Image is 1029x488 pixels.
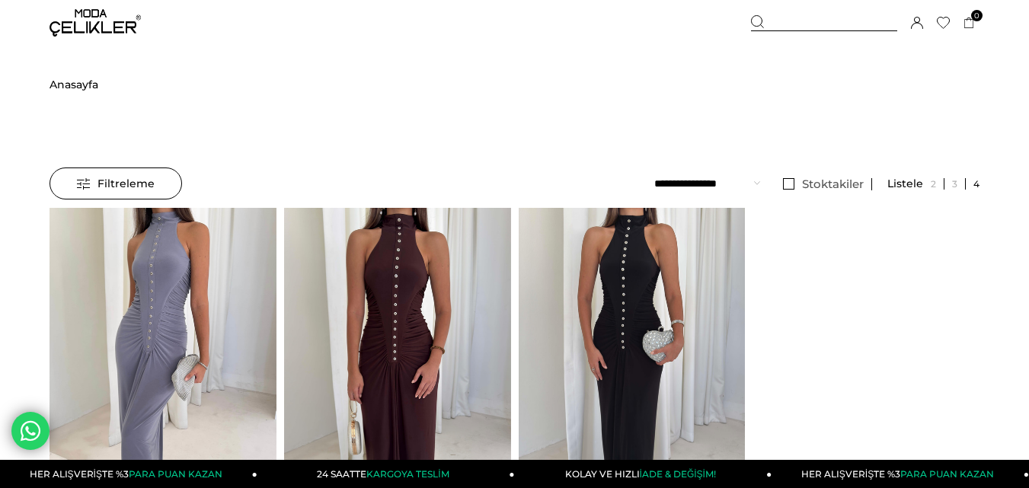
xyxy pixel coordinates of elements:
a: HER ALIŞVERİŞTE %3PARA PUAN KAZAN [772,460,1029,488]
span: İADE & DEĞİŞİM! [640,468,716,480]
span: KARGOYA TESLİM [366,468,449,480]
span: PARA PUAN KAZAN [129,468,222,480]
a: Anasayfa [50,46,98,123]
a: 0 [963,18,975,29]
a: 24 SAATTEKARGOYA TESLİM [257,460,515,488]
span: Stoktakiler [802,177,864,191]
a: KOLAY VE HIZLIİADE & DEĞİŞİM! [515,460,772,488]
li: > [50,46,98,123]
img: logo [50,9,141,37]
a: Stoktakiler [775,178,872,190]
span: 0 [971,10,983,21]
span: PARA PUAN KAZAN [900,468,994,480]
span: Filtreleme [77,168,155,199]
